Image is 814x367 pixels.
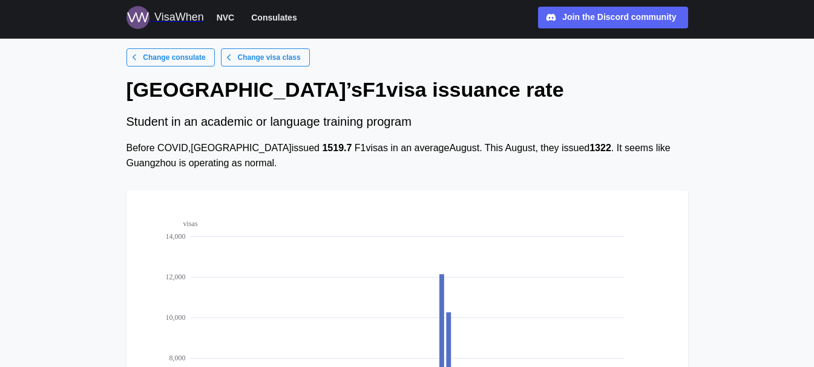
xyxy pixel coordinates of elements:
text: 14,000 [165,232,185,241]
button: Consulates [246,10,302,25]
h1: [GEOGRAPHIC_DATA] ’s F1 visa issuance rate [126,76,688,103]
a: Join the Discord community [538,7,688,28]
text: visas [183,219,197,228]
a: Logo for VisaWhen VisaWhen [126,6,204,29]
img: Logo for VisaWhen [126,6,149,29]
strong: 1322 [589,143,611,153]
span: Change consulate [143,49,205,66]
div: VisaWhen [154,9,204,26]
span: Change visa class [238,49,301,66]
span: Consulates [251,10,297,25]
div: Join the Discord community [562,11,676,24]
button: NVC [211,10,240,25]
strong: 1519.7 [322,143,352,153]
div: Student in an academic or language training program [126,112,688,131]
a: Change consulate [126,48,215,67]
span: NVC [217,10,235,25]
text: 12,000 [165,273,185,281]
text: 10,000 [165,313,185,322]
div: Before COVID, [GEOGRAPHIC_DATA] issued F1 visas in an average August . This August , they issued ... [126,141,688,171]
text: 8,000 [169,354,185,362]
a: Change visa class [221,48,310,67]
